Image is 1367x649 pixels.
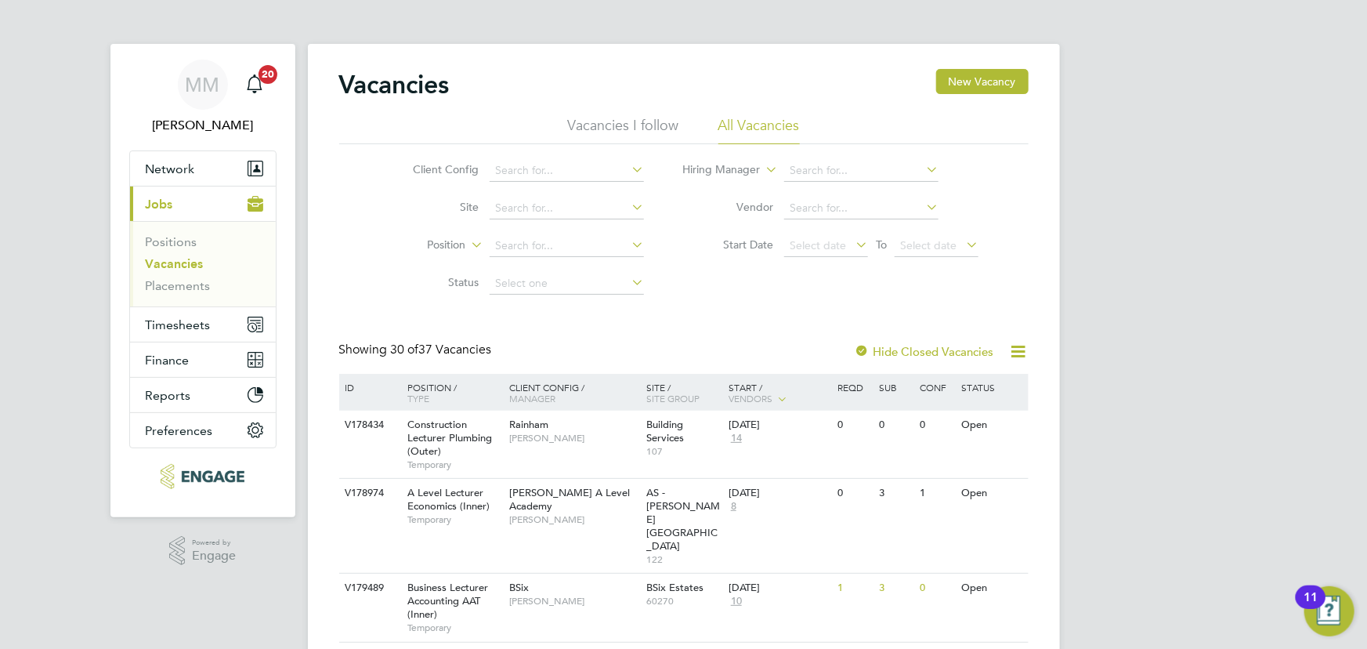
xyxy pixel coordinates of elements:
[729,432,744,445] span: 14
[834,574,875,603] div: 1
[646,392,700,404] span: Site Group
[875,479,916,508] div: 3
[192,549,236,563] span: Engage
[509,486,630,513] span: [PERSON_NAME] A Level Academy
[490,198,644,219] input: Search for...
[129,116,277,135] span: Maddy Maguire
[146,197,173,212] span: Jobs
[646,581,703,594] span: BSix Estates
[389,200,479,214] label: Site
[407,513,501,526] span: Temporary
[342,411,396,440] div: V178434
[407,418,492,458] span: Construction Lecturer Plumbing (Outer)
[490,235,644,257] input: Search for...
[146,278,211,293] a: Placements
[342,374,396,401] div: ID
[917,411,957,440] div: 0
[1304,586,1354,636] button: Open Resource Center, 11 new notifications
[146,234,197,249] a: Positions
[875,374,916,401] div: Sub
[646,595,721,607] span: 60270
[342,574,396,603] div: V179489
[146,317,211,332] span: Timesheets
[391,342,492,357] span: 37 Vacancies
[396,374,505,412] div: Position /
[146,161,195,176] span: Network
[509,581,529,594] span: BSix
[729,419,830,432] div: [DATE]
[509,513,638,526] span: [PERSON_NAME]
[407,581,488,621] span: Business Lecturer Accounting AAT (Inner)
[389,275,479,289] label: Status
[646,445,721,458] span: 107
[784,198,938,219] input: Search for...
[509,432,638,444] span: [PERSON_NAME]
[729,582,830,595] div: [DATE]
[169,536,236,566] a: Powered byEngage
[110,44,295,517] nav: Main navigation
[391,342,419,357] span: 30 of
[490,160,644,182] input: Search for...
[129,464,277,489] a: Go to home page
[917,374,957,401] div: Conf
[407,622,501,634] span: Temporary
[936,69,1029,94] button: New Vacancy
[917,479,957,508] div: 1
[683,200,773,214] label: Vendor
[646,486,720,553] span: AS - [PERSON_NAME][GEOGRAPHIC_DATA]
[790,238,846,252] span: Select date
[509,418,548,431] span: Rainham
[146,388,191,403] span: Reports
[130,343,276,377] button: Finance
[729,392,772,404] span: Vendors
[130,221,276,306] div: Jobs
[146,353,190,368] span: Finance
[729,487,830,500] div: [DATE]
[490,273,644,295] input: Select one
[568,116,679,144] li: Vacancies I follow
[729,500,739,513] span: 8
[725,374,834,413] div: Start /
[505,374,642,412] div: Client Config /
[130,378,276,412] button: Reports
[957,374,1025,401] div: Status
[130,413,276,448] button: Preferences
[259,65,277,84] span: 20
[834,411,875,440] div: 0
[375,237,465,253] label: Position
[957,574,1025,603] div: Open
[509,392,555,404] span: Manager
[509,595,638,607] span: [PERSON_NAME]
[192,536,236,549] span: Powered by
[146,423,213,438] span: Preferences
[1304,597,1318,618] div: 11
[875,574,916,603] div: 3
[130,151,276,186] button: Network
[239,60,270,110] a: 20
[130,307,276,342] button: Timesheets
[161,464,244,489] img: xede-logo-retina.png
[834,374,875,401] div: Reqd
[784,160,938,182] input: Search for...
[407,392,429,404] span: Type
[957,411,1025,440] div: Open
[339,342,495,358] div: Showing
[834,479,875,508] div: 0
[875,411,916,440] div: 0
[646,418,684,444] span: Building Services
[871,234,891,255] span: To
[718,116,800,144] li: All Vacancies
[642,374,725,412] div: Site /
[186,74,220,95] span: MM
[670,162,760,178] label: Hiring Manager
[129,60,277,135] a: MM[PERSON_NAME]
[130,187,276,221] button: Jobs
[407,459,501,471] span: Temporary
[855,344,994,359] label: Hide Closed Vacancies
[683,237,773,252] label: Start Date
[900,238,957,252] span: Select date
[917,574,957,603] div: 0
[339,69,450,100] h2: Vacancies
[342,479,396,508] div: V178974
[957,479,1025,508] div: Open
